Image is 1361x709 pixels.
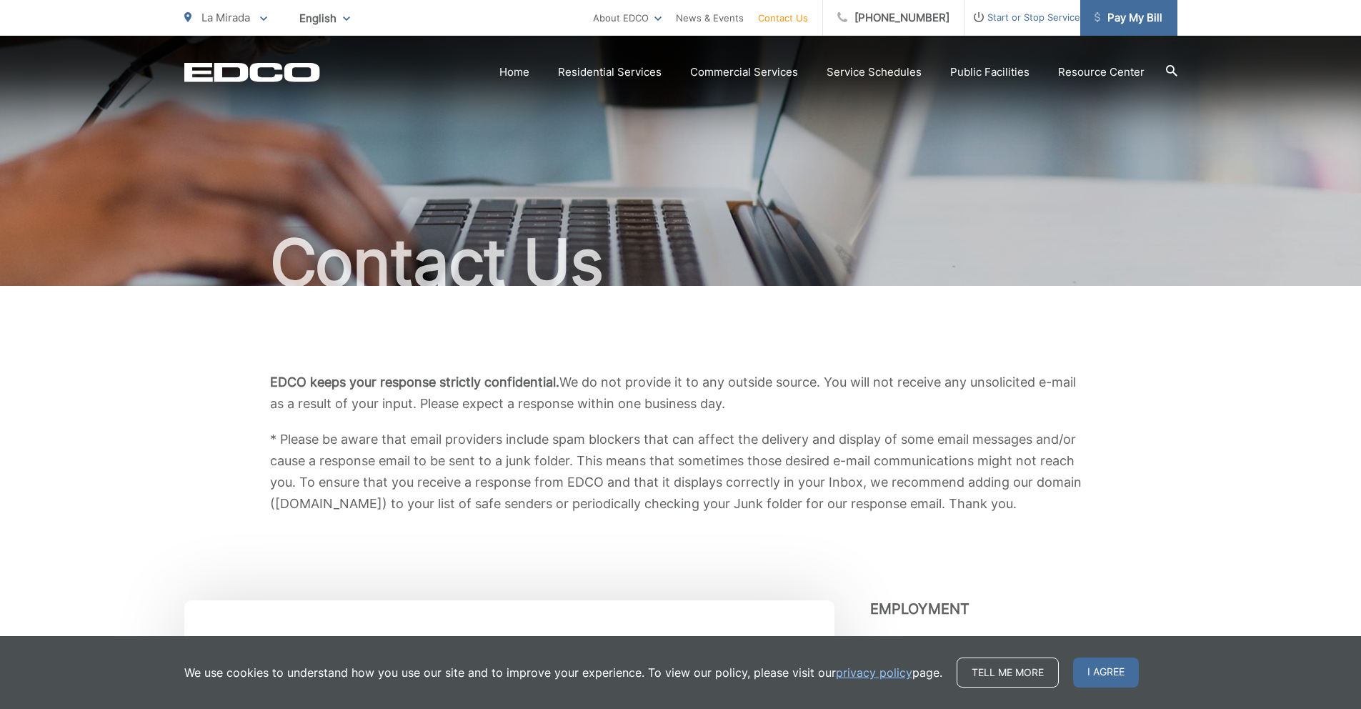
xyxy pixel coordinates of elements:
[836,664,912,681] a: privacy policy
[827,64,922,81] a: Service Schedules
[184,227,1177,299] h1: Contact Us
[690,64,798,81] a: Commercial Services
[1095,9,1162,26] span: Pay My Bill
[758,9,808,26] a: Contact Us
[676,9,744,26] a: News & Events
[499,64,529,81] a: Home
[270,429,1092,515] p: * Please be aware that email providers include spam blockers that can affect the delivery and dis...
[870,600,1177,618] h3: Employment
[201,11,250,24] span: La Mirada
[593,9,662,26] a: About EDCO
[184,664,942,681] p: We use cookies to understand how you use our site and to improve your experience. To view our pol...
[184,62,320,82] a: EDCD logo. Return to the homepage.
[270,372,1092,415] p: We do not provide it to any outside source. You will not receive any unsolicited e-mail as a resu...
[870,633,1119,650] a: Download Our Employment Application
[957,658,1059,688] a: Tell me more
[558,64,662,81] a: Residential Services
[289,6,361,31] span: English
[1058,64,1145,81] a: Resource Center
[270,375,559,390] b: EDCO keeps your response strictly confidential.
[950,64,1030,81] a: Public Facilities
[1073,658,1139,688] span: I agree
